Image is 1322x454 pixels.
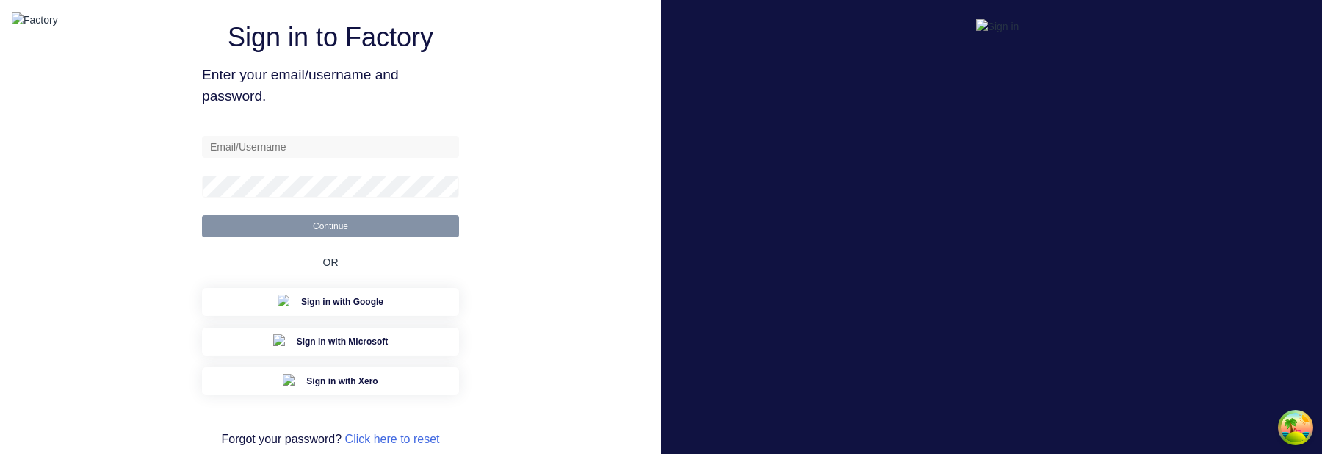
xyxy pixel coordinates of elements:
[202,215,459,237] button: Continue
[12,12,58,28] img: Factory
[283,374,297,389] img: Xero Sign in
[202,367,459,395] button: Xero Sign inSign in with Xero
[202,136,459,158] input: Email/Username
[228,21,433,53] h1: Sign in to Factory
[221,430,439,448] span: Forgot your password?
[301,295,383,309] span: Sign in with Google
[202,65,459,107] span: Enter your email/username and password.
[345,433,440,445] a: Click here to reset
[976,19,1019,35] img: Sign in
[1281,413,1310,442] button: Open Tanstack query devtools
[306,375,378,388] span: Sign in with Xero
[278,295,292,309] img: Google Sign in
[273,334,288,349] img: Microsoft Sign in
[202,288,459,316] button: Google Sign inSign in with Google
[323,237,339,288] div: OR
[297,335,389,348] span: Sign in with Microsoft
[202,328,459,356] button: Microsoft Sign inSign in with Microsoft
